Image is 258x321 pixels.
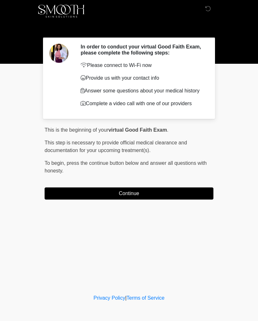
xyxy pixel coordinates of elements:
[167,127,168,133] span: .
[45,140,187,153] span: This step is necessary to provide official medical clearance and documentation for your upcoming ...
[81,87,204,95] p: Answer some questions about your medical history
[40,23,218,35] h1: ‎ ‎ ‎ ‎
[38,5,84,18] img: Smooth Skin Solutions LLC Logo
[126,295,164,301] a: Terms of Service
[108,127,167,133] strong: virtual Good Faith Exam
[81,74,204,82] p: Provide us with your contact info
[49,44,68,63] img: Agent Avatar
[45,160,207,173] span: press the continue button below and answer all questions with honesty.
[45,160,67,166] span: To begin,
[81,62,204,69] p: Please connect to Wi-Fi now
[81,44,204,56] h2: In order to conduct your virtual Good Faith Exam, please complete the following steps:
[125,295,126,301] a: |
[45,127,108,133] span: This is the beginning of your
[45,187,213,200] button: Continue
[94,295,125,301] a: Privacy Policy
[81,100,204,107] p: Complete a video call with one of our providers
